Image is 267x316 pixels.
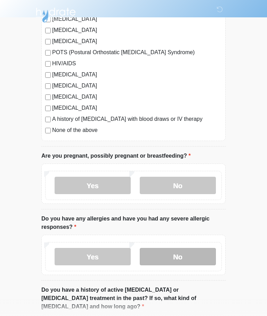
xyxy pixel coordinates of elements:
img: Hydrate IV Bar - Arcadia Logo [34,5,77,23]
label: Yes [55,248,131,265]
label: Yes [55,177,131,194]
label: No [140,177,216,194]
input: [MEDICAL_DATA] [45,94,51,100]
input: None of the above [45,128,51,133]
label: [MEDICAL_DATA] [52,93,222,101]
input: [MEDICAL_DATA] [45,28,51,33]
input: [MEDICAL_DATA] [45,72,51,78]
input: [MEDICAL_DATA] [45,106,51,111]
label: [MEDICAL_DATA] [52,37,222,45]
label: Do you have a history of active [MEDICAL_DATA] or [MEDICAL_DATA] treatment in the past? If so, wh... [41,286,226,311]
label: A history of [MEDICAL_DATA] with blood draws or IV therapy [52,115,222,123]
label: [MEDICAL_DATA] [52,104,222,112]
label: [MEDICAL_DATA] [52,82,222,90]
input: HIV/AIDS [45,61,51,67]
input: [MEDICAL_DATA] [45,39,51,44]
label: Do you have any allergies and have you had any severe allergic responses? [41,215,226,231]
label: POTS (Postural Orthostatic [MEDICAL_DATA] Syndrome) [52,48,222,57]
label: [MEDICAL_DATA] [52,70,222,79]
label: None of the above [52,126,222,134]
label: No [140,248,216,265]
label: Are you pregnant, possibly pregnant or breastfeeding? [41,152,191,160]
input: POTS (Postural Orthostatic [MEDICAL_DATA] Syndrome) [45,50,51,56]
input: [MEDICAL_DATA] [45,83,51,89]
label: HIV/AIDS [52,59,222,68]
input: A history of [MEDICAL_DATA] with blood draws or IV therapy [45,117,51,122]
label: [MEDICAL_DATA] [52,26,222,34]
